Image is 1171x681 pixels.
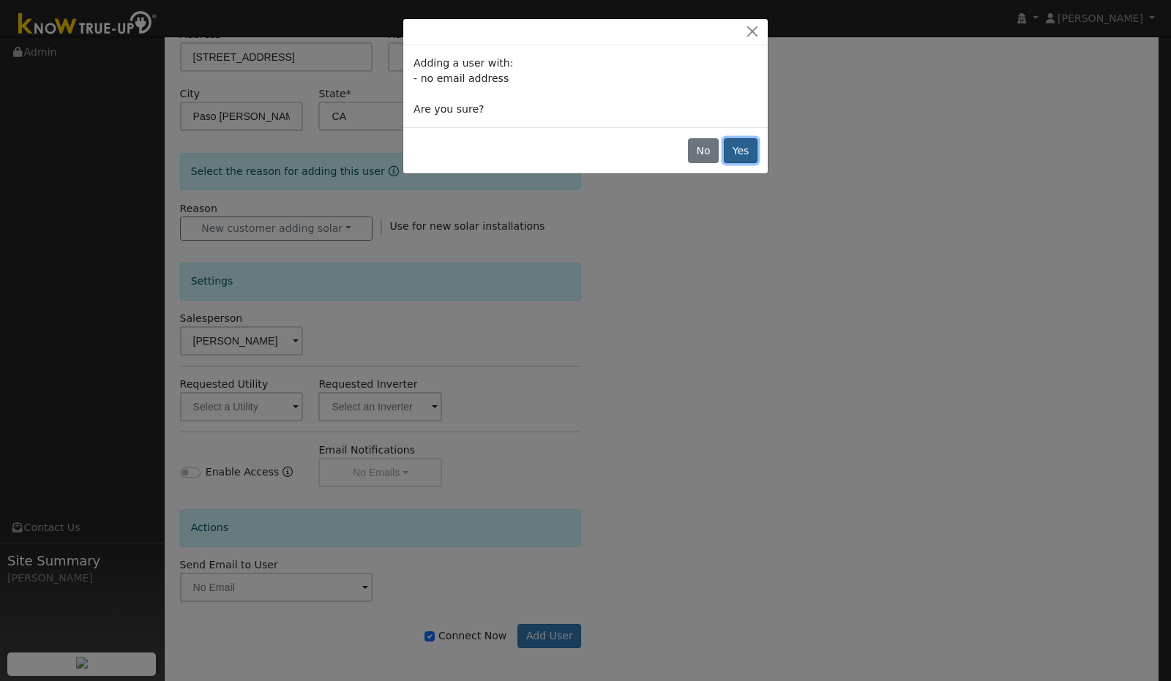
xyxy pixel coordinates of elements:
button: No [688,138,719,163]
button: Yes [724,138,757,163]
button: Close [742,24,763,39]
span: Are you sure? [414,103,484,115]
span: Adding a user with: [414,57,513,69]
span: - no email address [414,72,509,84]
